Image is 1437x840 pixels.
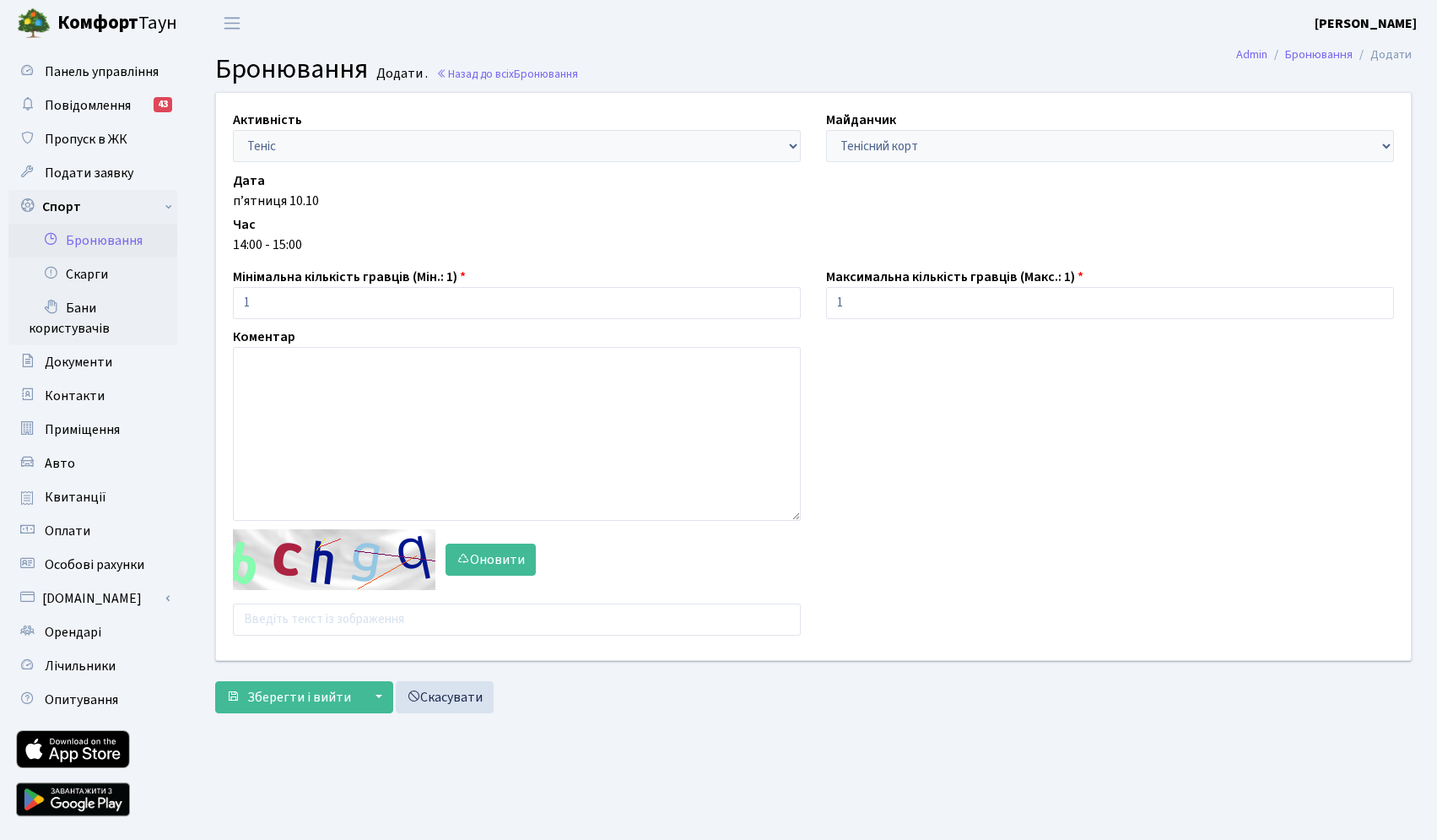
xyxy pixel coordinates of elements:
[154,97,172,112] div: 43
[446,544,536,576] button: Оновити
[8,55,177,89] a: Панель управління
[8,345,177,379] a: Документи
[45,454,75,473] span: Авто
[45,691,118,709] span: Опитування
[45,657,116,675] span: Лічильники
[8,447,177,480] a: Авто
[233,171,265,191] label: Дата
[233,191,1394,211] div: п’ятниця 10.10
[45,623,101,642] span: Орендарі
[373,66,428,82] small: Додати .
[1285,46,1353,63] a: Бронювання
[8,413,177,447] a: Приміщення
[45,353,112,371] span: Документи
[45,164,133,182] span: Подати заявку
[8,257,177,291] a: Скарги
[1211,37,1437,73] nav: breadcrumb
[45,420,120,439] span: Приміщення
[233,604,801,636] input: Введіть текст із зображення
[17,7,51,41] img: logo.png
[233,267,466,287] label: Мінімальна кількість гравців (Мін.: 1)
[45,522,90,540] span: Оплати
[8,548,177,582] a: Особові рахунки
[233,110,302,130] label: Активність
[826,110,896,130] label: Майданчик
[233,235,1394,255] div: 14:00 - 15:00
[233,327,295,347] label: Коментар
[8,649,177,683] a: Лічильники
[57,9,177,38] span: Таун
[247,688,351,707] span: Зберегти і вийти
[215,50,368,89] span: Бронювання
[45,488,106,507] span: Квитанції
[57,9,138,36] b: Комфорт
[211,9,253,37] button: Переключити навігацію
[1315,14,1417,34] a: [PERSON_NAME]
[233,529,435,590] img: default
[233,214,256,235] label: Час
[8,480,177,514] a: Квитанції
[826,267,1083,287] label: Максимальна кількість гравців (Макс.: 1)
[8,514,177,548] a: Оплати
[436,66,578,82] a: Назад до всіхБронювання
[514,66,578,82] span: Бронювання
[45,130,127,149] span: Пропуск в ЖК
[1353,46,1412,64] li: Додати
[45,62,159,81] span: Панель управління
[1236,46,1267,63] a: Admin
[8,379,177,413] a: Контакти
[396,681,494,713] a: Скасувати
[45,555,144,574] span: Особові рахунки
[8,122,177,156] a: Пропуск в ЖК
[45,387,105,405] span: Контакти
[8,291,177,345] a: Бани користувачів
[8,582,177,615] a: [DOMAIN_NAME]
[8,683,177,717] a: Опитування
[8,615,177,649] a: Орендарі
[8,224,177,257] a: Бронювання
[8,89,177,122] a: Повідомлення43
[215,681,362,713] button: Зберегти і вийти
[8,190,177,224] a: Спорт
[8,156,177,190] a: Подати заявку
[45,96,131,115] span: Повідомлення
